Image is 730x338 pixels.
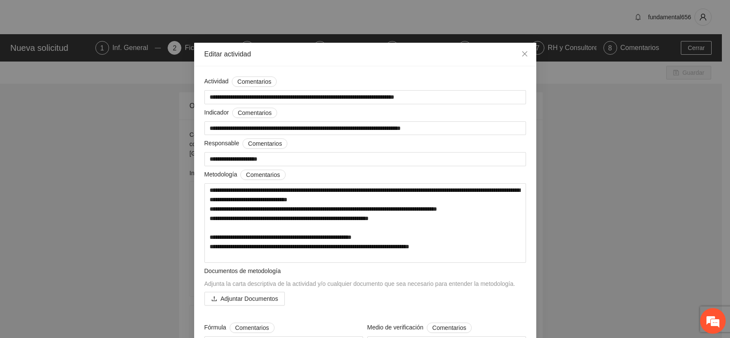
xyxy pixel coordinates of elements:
span: Fórmula [204,323,275,333]
button: Actividad [232,76,277,87]
span: Indicador [204,108,278,118]
span: uploadAdjuntar Documentos [204,295,285,302]
span: Comentarios [238,108,272,118]
span: Comentarios [237,77,271,86]
span: Comentarios [246,170,280,179]
button: Metodología [240,170,285,180]
button: Responsable [242,138,287,149]
span: Documentos de metodología [204,267,281,274]
button: uploadAdjuntar Documentos [204,292,285,306]
span: Adjunta la carta descriptiva de la actividad y/o cualquier documento que sea necesario para enten... [204,280,515,287]
span: Comentarios [432,323,466,332]
span: Adjuntar Documentos [221,294,278,303]
span: Actividad [204,76,277,87]
div: Editar actividad [204,50,526,59]
button: Fórmula [230,323,275,333]
span: Metodología [204,170,286,180]
span: Medio de verificación [367,323,472,333]
span: upload [211,296,217,303]
span: close [521,50,528,57]
button: Medio de verificación [427,323,472,333]
span: Comentarios [248,139,282,148]
button: Indicador [232,108,277,118]
button: Close [513,43,536,66]
span: Responsable [204,138,288,149]
span: Comentarios [235,323,269,332]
